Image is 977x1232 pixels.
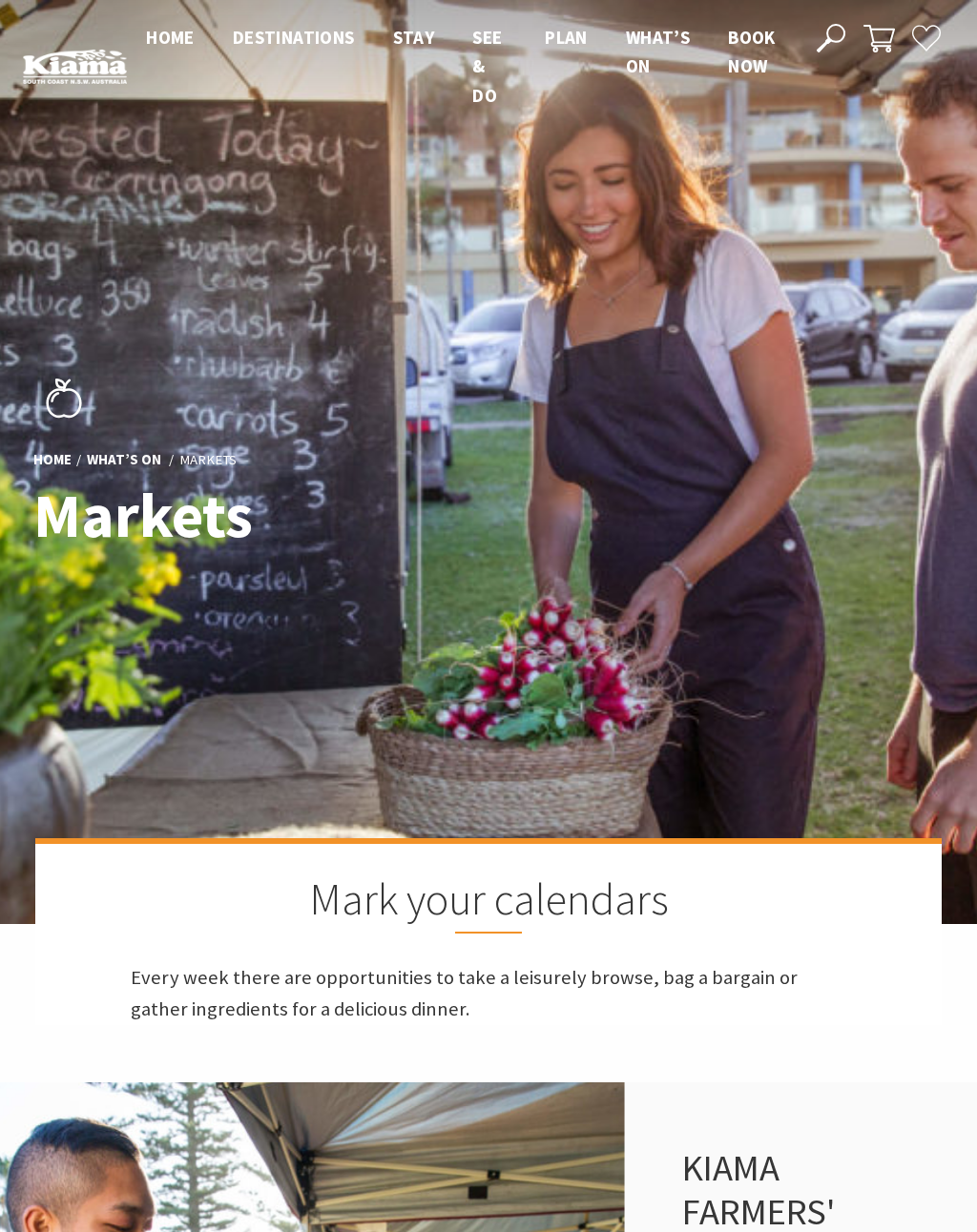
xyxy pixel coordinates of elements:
span: Plan [545,26,588,49]
span: Book now [728,26,776,77]
img: Kiama Logo [23,49,127,85]
span: Stay [393,26,435,49]
a: What’s On [87,449,161,469]
p: Every week there are opportunities to take a leisurely browse, bag a bargain or gather ingredient... [131,962,846,1025]
li: Markets [179,447,237,470]
span: See & Do [472,26,502,107]
span: What’s On [626,26,690,77]
a: Home [33,449,72,469]
h2: Mark your calendars [131,873,846,934]
nav: Main Menu [127,23,795,110]
span: Destinations [233,26,355,49]
span: Home [146,26,195,49]
h1: Markets [33,481,572,549]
